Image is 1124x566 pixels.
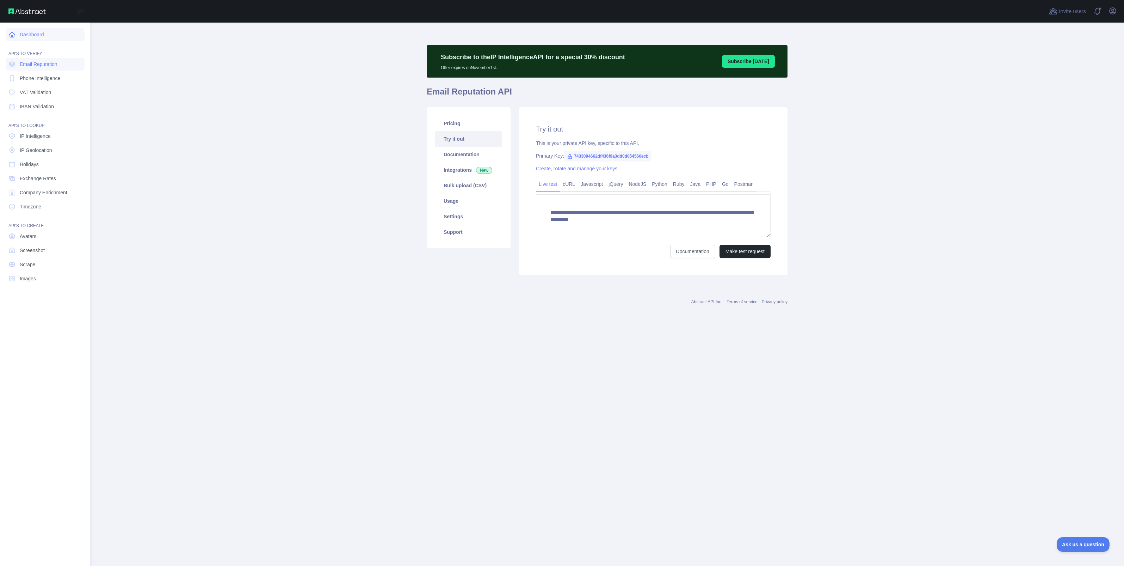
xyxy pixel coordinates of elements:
[6,130,85,142] a: IP Intelligence
[536,124,771,134] h2: Try it out
[727,299,757,304] a: Terms of service
[20,133,51,140] span: IP Intelligence
[720,245,771,258] button: Make test request
[6,230,85,243] a: Avatars
[441,62,625,71] p: Offer expires on November 1st.
[626,178,649,190] a: NodeJS
[20,75,60,82] span: Phone Intelligence
[722,55,775,68] button: Subscribe [DATE]
[6,42,85,56] div: API'S TO VERIFY
[8,8,46,14] img: Abstract API
[20,233,36,240] span: Avatars
[6,200,85,213] a: Timezone
[670,245,715,258] a: Documentation
[6,100,85,113] a: IBAN Validation
[20,275,36,282] span: Images
[20,89,51,96] span: VAT Validation
[435,193,502,209] a: Usage
[6,214,85,229] div: API'S TO CREATE
[687,178,704,190] a: Java
[536,152,771,159] div: Primary Key:
[20,175,56,182] span: Exchange Rates
[435,224,502,240] a: Support
[435,147,502,162] a: Documentation
[564,151,651,162] span: 7433094662df436f9a3dd0d054566ecb
[670,178,687,190] a: Ruby
[719,178,731,190] a: Go
[441,52,625,62] p: Subscribe to the IP Intelligence API for a special 30 % discount
[6,86,85,99] a: VAT Validation
[20,261,35,268] span: Scrape
[606,178,626,190] a: jQuery
[536,166,617,171] a: Create, rotate and manage your keys
[649,178,670,190] a: Python
[6,158,85,171] a: Holidays
[6,28,85,41] a: Dashboard
[476,167,492,174] span: New
[536,178,560,190] a: Live test
[435,209,502,224] a: Settings
[6,272,85,285] a: Images
[20,147,52,154] span: IP Geolocation
[536,140,771,147] div: This is your private API key, specific to this API.
[6,144,85,157] a: IP Geolocation
[20,247,45,254] span: Screenshot
[20,189,67,196] span: Company Enrichment
[6,244,85,257] a: Screenshot
[435,116,502,131] a: Pricing
[6,172,85,185] a: Exchange Rates
[6,58,85,71] a: Email Reputation
[1048,6,1087,17] button: Invite users
[20,161,39,168] span: Holidays
[427,86,788,103] h1: Email Reputation API
[20,61,57,68] span: Email Reputation
[435,162,502,178] a: Integrations New
[578,178,606,190] a: Javascript
[435,178,502,193] a: Bulk upload (CSV)
[20,203,41,210] span: Timezone
[762,299,788,304] a: Privacy policy
[6,258,85,271] a: Scrape
[1057,537,1110,552] iframe: Toggle Customer Support
[6,114,85,128] div: API'S TO LOOKUP
[20,103,54,110] span: IBAN Validation
[691,299,723,304] a: Abstract API Inc.
[435,131,502,147] a: Try it out
[703,178,719,190] a: PHP
[560,178,578,190] a: cURL
[1059,7,1086,16] span: Invite users
[6,72,85,85] a: Phone Intelligence
[6,186,85,199] a: Company Enrichment
[731,178,756,190] a: Postman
